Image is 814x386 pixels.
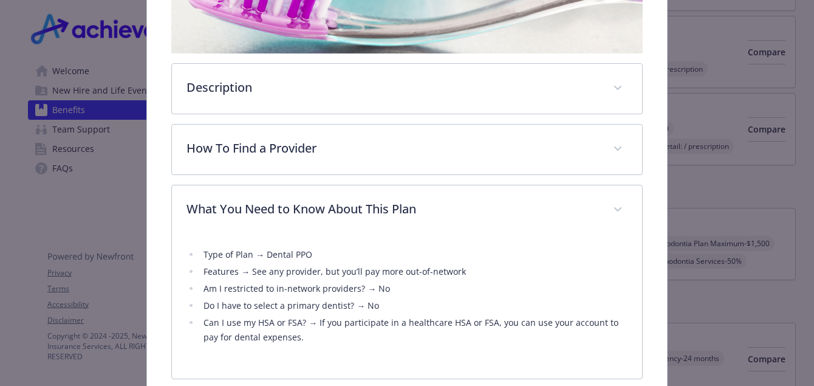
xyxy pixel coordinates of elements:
[172,64,642,114] div: Description
[186,139,598,157] p: How To Find a Provider
[186,78,598,97] p: Description
[172,125,642,174] div: How To Find a Provider
[200,315,628,345] li: Can I use my HSA or FSA? → If you participate in a healthcare HSA or FSA, you can use your accoun...
[172,235,642,379] div: What You Need to Know About This Plan
[200,264,628,279] li: Features → See any provider, but you’ll pay more out-of-network
[186,200,598,218] p: What You Need to Know About This Plan
[200,281,628,296] li: Am I restricted to in-network providers? → No
[172,185,642,235] div: What You Need to Know About This Plan
[200,298,628,313] li: Do I have to select a primary dentist? → No
[200,247,628,262] li: Type of Plan → Dental PPO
